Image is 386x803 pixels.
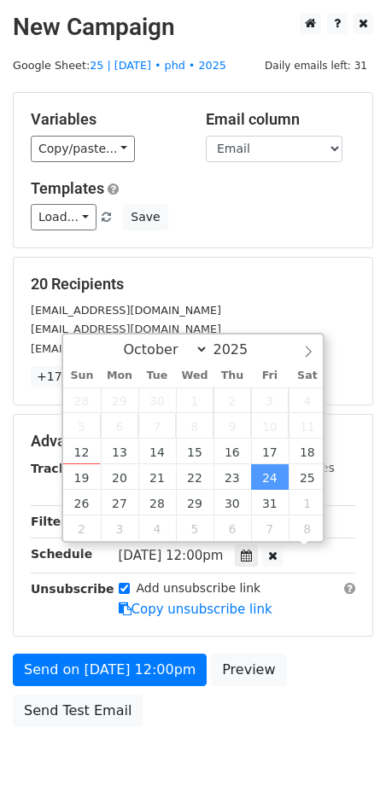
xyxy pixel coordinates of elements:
a: Send Test Email [13,695,143,727]
strong: Filters [31,515,74,528]
span: September 28, 2025 [63,387,101,413]
a: Templates [31,179,104,197]
span: October 15, 2025 [176,439,213,464]
span: October 28, 2025 [138,490,176,515]
a: Load... [31,204,96,230]
a: Copy unsubscribe link [119,602,272,617]
span: October 17, 2025 [251,439,289,464]
span: October 5, 2025 [63,413,101,439]
span: October 25, 2025 [289,464,326,490]
span: September 30, 2025 [138,387,176,413]
label: UTM Codes [267,459,334,477]
span: Fri [251,370,289,381]
button: Save [123,204,167,230]
span: October 22, 2025 [176,464,213,490]
span: October 14, 2025 [138,439,176,464]
span: October 9, 2025 [213,413,251,439]
span: November 5, 2025 [176,515,213,541]
span: October 30, 2025 [213,490,251,515]
strong: Tracking [31,462,88,475]
span: Daily emails left: 31 [259,56,373,75]
span: November 3, 2025 [101,515,138,541]
h2: New Campaign [13,13,373,42]
span: Wed [176,370,213,381]
iframe: Chat Widget [301,721,386,803]
a: Send on [DATE] 12:00pm [13,654,207,686]
span: October 21, 2025 [138,464,176,490]
strong: Unsubscribe [31,582,114,596]
span: Thu [213,370,251,381]
span: Sat [289,370,326,381]
span: October 13, 2025 [101,439,138,464]
label: Add unsubscribe link [137,579,261,597]
span: October 19, 2025 [63,464,101,490]
a: 25 | [DATE] • phd • 2025 [90,59,226,72]
span: October 8, 2025 [176,413,213,439]
span: October 12, 2025 [63,439,101,464]
a: Daily emails left: 31 [259,59,373,72]
span: November 4, 2025 [138,515,176,541]
span: October 1, 2025 [176,387,213,413]
a: Preview [211,654,286,686]
span: November 2, 2025 [63,515,101,541]
span: October 24, 2025 [251,464,289,490]
span: [DATE] 12:00pm [119,548,224,563]
span: October 2, 2025 [213,387,251,413]
h5: 20 Recipients [31,275,355,294]
small: [EMAIL_ADDRESS][DOMAIN_NAME] [31,342,221,355]
span: October 11, 2025 [289,413,326,439]
span: Tue [138,370,176,381]
span: November 8, 2025 [289,515,326,541]
span: October 18, 2025 [289,439,326,464]
span: October 26, 2025 [63,490,101,515]
span: September 29, 2025 [101,387,138,413]
strong: Schedule [31,547,92,561]
span: October 20, 2025 [101,464,138,490]
span: Sun [63,370,101,381]
small: [EMAIL_ADDRESS][DOMAIN_NAME] [31,323,221,335]
h5: Email column [206,110,355,129]
span: October 6, 2025 [101,413,138,439]
span: October 23, 2025 [213,464,251,490]
span: October 7, 2025 [138,413,176,439]
a: Copy/paste... [31,136,135,162]
span: October 3, 2025 [251,387,289,413]
small: Google Sheet: [13,59,226,72]
span: October 29, 2025 [176,490,213,515]
small: [EMAIL_ADDRESS][DOMAIN_NAME] [31,304,221,317]
span: October 31, 2025 [251,490,289,515]
h5: Advanced [31,432,355,451]
span: Mon [101,370,138,381]
span: October 10, 2025 [251,413,289,439]
span: November 1, 2025 [289,490,326,515]
span: November 6, 2025 [213,515,251,541]
span: November 7, 2025 [251,515,289,541]
h5: Variables [31,110,180,129]
span: October 4, 2025 [289,387,326,413]
span: October 16, 2025 [213,439,251,464]
a: +17 more [31,366,102,387]
span: October 27, 2025 [101,490,138,515]
input: Year [208,341,270,358]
